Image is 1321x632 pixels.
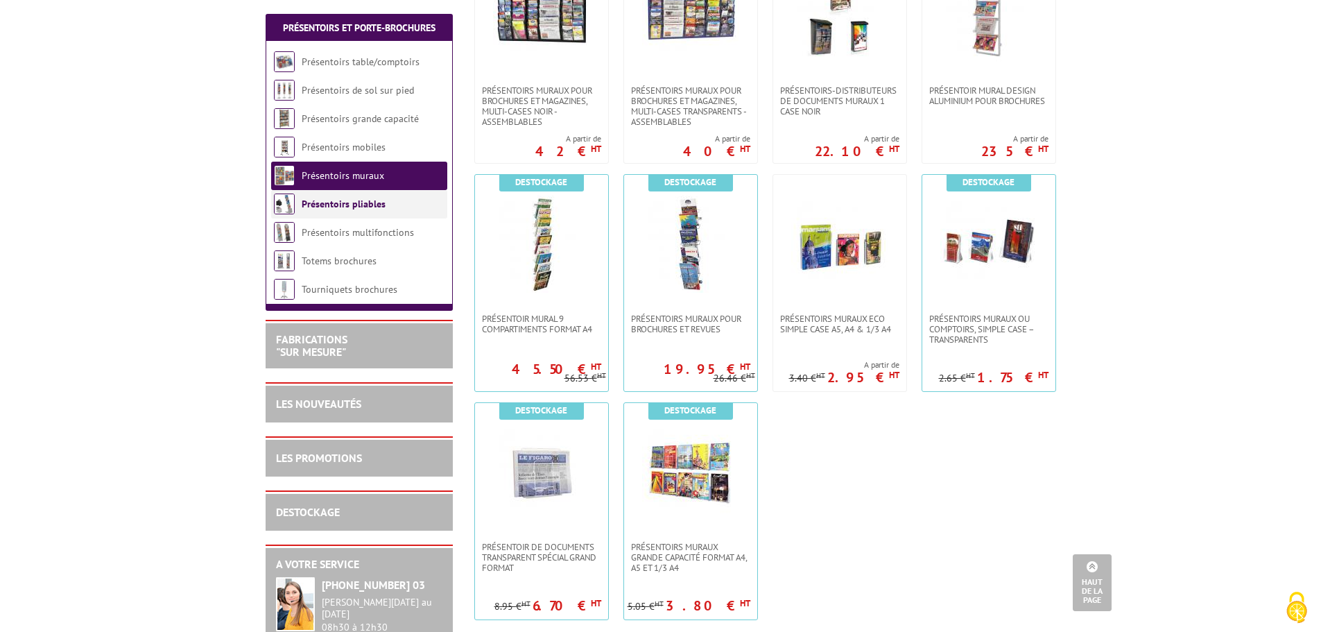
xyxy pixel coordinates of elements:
[664,404,716,416] b: Destockage
[515,176,567,188] b: Destockage
[276,505,340,519] a: DESTOCKAGE
[666,601,750,610] p: 3.80 €
[512,365,601,373] p: 45.50 €
[624,542,757,573] a: PRÉSENTOIRS MURAUX GRANDE CAPACITÉ FORMAT A4, A5 ET 1/3 A4
[624,85,757,127] a: PRÉSENTOIRS MURAUX POUR BROCHURES ET MAGAZINES, MULTI-CASES TRANSPARENTS - ASSEMBLABLES
[683,147,750,155] p: 40 €
[493,424,590,521] img: PRÉSENTOIR DE DOCUMENTS TRANSPARENT SPÉCIAL GRAND FORMAT
[977,373,1048,382] p: 1.75 €
[816,370,825,380] sup: HT
[1073,554,1112,611] a: Haut de la page
[494,601,530,612] p: 8.95 €
[889,369,899,381] sup: HT
[631,85,750,127] span: PRÉSENTOIRS MURAUX POUR BROCHURES ET MAGAZINES, MULTI-CASES TRANSPARENTS - ASSEMBLABLES
[302,84,414,96] a: Présentoirs de sol sur pied
[827,373,899,382] p: 2.95 €
[274,250,295,271] img: Totems brochures
[642,196,739,293] img: PRÉSENTOIRS MURAUX POUR BROCHURES ET REVUES
[922,314,1055,345] a: PRÉSENTOIRS MURAUX OU COMPTOIRS, SIMPLE CASE – TRANSPARENTS
[274,222,295,243] img: Présentoirs multifonctions
[302,283,397,296] a: Tourniquets brochures
[664,176,716,188] b: Destockage
[597,370,606,380] sup: HT
[780,85,899,117] span: PRÉSENTOIRS-DISTRIBUTEURS DE DOCUMENTS MURAUX 1 CASE NOIR
[939,373,975,384] p: 2.65 €
[631,542,750,573] span: PRÉSENTOIRS MURAUX GRANDE CAPACITÉ FORMAT A4, A5 ET 1/3 A4
[1038,369,1048,381] sup: HT
[274,194,295,214] img: Présentoirs pliables
[815,133,899,144] span: A partir de
[482,314,601,334] span: PRÉSENTOIR MURAL 9 COMPARTIMENTS FORMAT A4
[591,597,601,609] sup: HT
[493,196,590,293] img: PRÉSENTOIR MURAL 9 COMPARTIMENTS FORMAT A4
[283,22,435,34] a: Présentoirs et Porte-brochures
[773,314,906,334] a: Présentoirs muraux Eco simple case A5, A4 & 1/3 A4
[322,597,442,620] div: [PERSON_NAME][DATE] au [DATE]
[302,141,386,153] a: Présentoirs mobiles
[274,80,295,101] img: Présentoirs de sol sur pied
[535,147,601,155] p: 42 €
[642,424,739,521] img: PRÉSENTOIRS MURAUX GRANDE CAPACITÉ FORMAT A4, A5 ET 1/3 A4
[274,108,295,129] img: Présentoirs grande capacité
[276,451,362,465] a: LES PROMOTIONS
[475,314,608,334] a: PRÉSENTOIR MURAL 9 COMPARTIMENTS FORMAT A4
[533,601,601,610] p: 6.70 €
[664,365,750,373] p: 19.95 €
[940,196,1037,293] img: PRÉSENTOIRS MURAUX OU COMPTOIRS, SIMPLE CASE – TRANSPARENTS
[475,85,608,127] a: PRÉSENTOIRS MURAUX POUR BROCHURES ET MAGAZINES, MULTI-CASES NOIR - ASSEMBLABLES
[815,147,899,155] p: 22.10 €
[302,226,414,239] a: Présentoirs multifonctions
[515,404,567,416] b: Destockage
[591,143,601,155] sup: HT
[773,85,906,117] a: PRÉSENTOIRS-DISTRIBUTEURS DE DOCUMENTS MURAUX 1 CASE NOIR
[276,558,442,571] h2: A votre service
[791,196,888,293] img: Présentoirs muraux Eco simple case A5, A4 & 1/3 A4
[274,279,295,300] img: Tourniquets brochures
[482,85,601,127] span: PRÉSENTOIRS MURAUX POUR BROCHURES ET MAGAZINES, MULTI-CASES NOIR - ASSEMBLABLES
[302,169,384,182] a: Présentoirs muraux
[302,112,419,125] a: Présentoirs grande capacité
[922,85,1055,106] a: PRÉSENTOIR MURAL DESIGN ALUMINIUM POUR BROCHURES
[276,332,347,359] a: FABRICATIONS"Sur Mesure"
[628,601,664,612] p: 5.05 €
[302,55,420,68] a: Présentoirs table/comptoirs
[631,314,750,334] span: PRÉSENTOIRS MURAUX POUR BROCHURES ET REVUES
[276,397,361,411] a: LES NOUVEAUTÉS
[521,599,530,608] sup: HT
[655,599,664,608] sup: HT
[564,373,606,384] p: 56.53 €
[624,314,757,334] a: PRÉSENTOIRS MURAUX POUR BROCHURES ET REVUES
[929,85,1048,106] span: PRÉSENTOIR MURAL DESIGN ALUMINIUM POUR BROCHURES
[740,597,750,609] sup: HT
[482,542,601,573] span: PRÉSENTOIR DE DOCUMENTS TRANSPARENT SPÉCIAL GRAND FORMAT
[780,314,899,334] span: Présentoirs muraux Eco simple case A5, A4 & 1/3 A4
[683,133,750,144] span: A partir de
[322,578,425,592] strong: [PHONE_NUMBER] 03
[789,373,825,384] p: 3.40 €
[789,359,899,370] span: A partir de
[535,133,601,144] span: A partir de
[966,370,975,380] sup: HT
[981,133,1048,144] span: A partir de
[274,51,295,72] img: Présentoirs table/comptoirs
[302,255,377,267] a: Totems brochures
[740,361,750,373] sup: HT
[1279,590,1314,625] img: Cookies (fenêtre modale)
[889,143,899,155] sup: HT
[591,361,601,373] sup: HT
[1038,143,1048,155] sup: HT
[475,542,608,573] a: PRÉSENTOIR DE DOCUMENTS TRANSPARENT SPÉCIAL GRAND FORMAT
[302,198,386,210] a: Présentoirs pliables
[929,314,1048,345] span: PRÉSENTOIRS MURAUX OU COMPTOIRS, SIMPLE CASE – TRANSPARENTS
[274,165,295,186] img: Présentoirs muraux
[276,577,315,631] img: widget-service.jpg
[740,143,750,155] sup: HT
[274,137,295,157] img: Présentoirs mobiles
[962,176,1015,188] b: Destockage
[1272,585,1321,632] button: Cookies (fenêtre modale)
[981,147,1048,155] p: 235 €
[746,370,755,380] sup: HT
[714,373,755,384] p: 26.46 €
